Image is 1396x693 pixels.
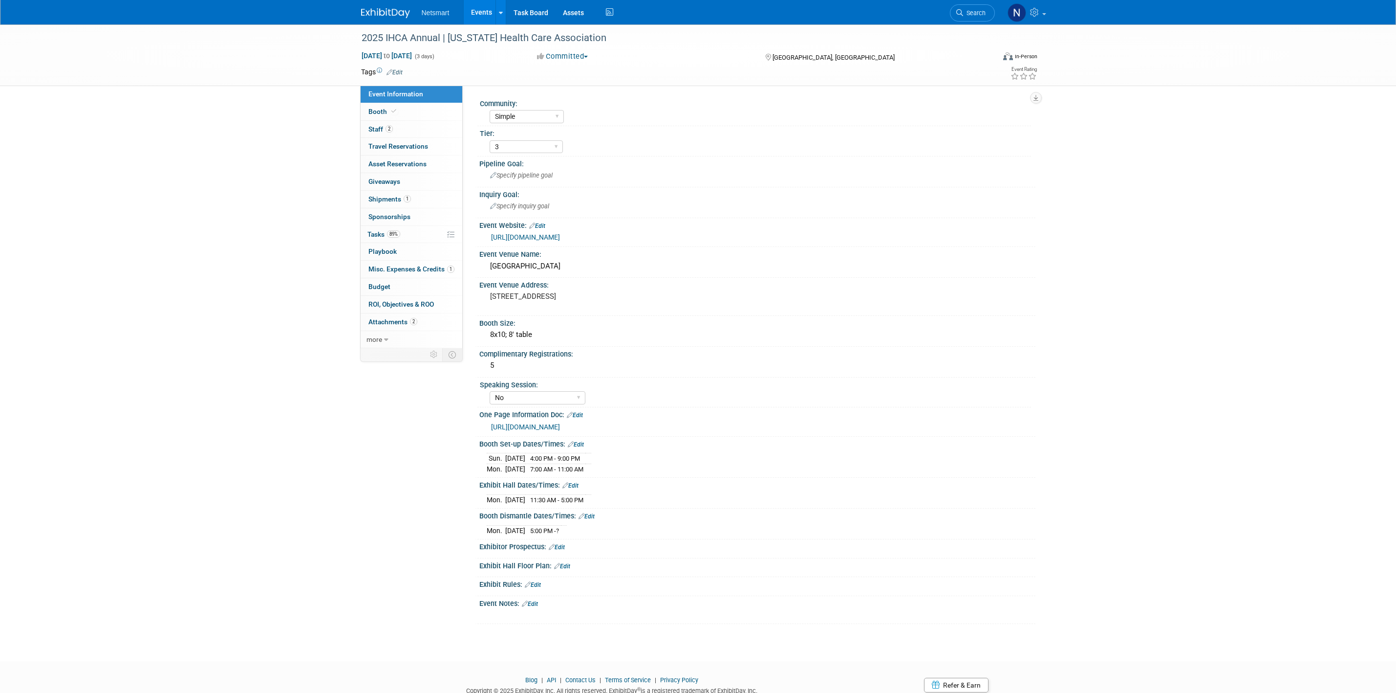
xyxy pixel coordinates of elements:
[368,160,427,168] span: Asset Reservations
[491,423,560,431] a: [URL][DOMAIN_NAME]
[361,67,403,77] td: Tags
[368,283,390,291] span: Budget
[479,509,1035,521] div: Booth Dismantle Dates/Times:
[963,9,986,17] span: Search
[368,265,454,273] span: Misc. Expenses & Credits
[562,482,579,489] a: Edit
[924,678,988,693] a: Refer & Earn
[361,51,412,60] span: [DATE] [DATE]
[487,259,1028,274] div: [GEOGRAPHIC_DATA]
[487,453,505,464] td: Sun.
[505,525,525,536] td: [DATE]
[530,527,559,535] span: 5:00 PM -
[442,348,462,361] td: Toggle Event Tabs
[479,278,1035,290] div: Event Venue Address:
[479,539,1035,552] div: Exhibitor Prospectus:
[361,121,462,138] a: Staff2
[368,300,434,308] span: ROI, Objectives & ROO
[426,348,443,361] td: Personalize Event Tab Strip
[568,441,584,448] a: Edit
[361,243,462,260] a: Playbook
[487,494,505,505] td: Mon.
[479,407,1035,420] div: One Page Information Doc:
[361,8,410,18] img: ExhibitDay
[479,577,1035,590] div: Exhibit Rules:
[556,527,559,535] span: ?
[368,247,397,255] span: Playbook
[530,466,583,473] span: 7:00 AM - 11:00 AM
[534,51,592,62] button: Committed
[652,676,659,684] span: |
[361,208,462,225] a: Sponsorships
[368,108,398,115] span: Booth
[479,596,1035,609] div: Event Notes:
[487,464,505,474] td: Mon.
[773,54,895,61] span: [GEOGRAPHIC_DATA], [GEOGRAPHIC_DATA]
[505,494,525,505] td: [DATE]
[391,109,396,114] i: Booth reservation complete
[480,378,1031,390] div: Speaking Session:
[382,52,391,60] span: to
[490,202,549,210] span: Specify inquiry goal
[368,142,428,150] span: Travel Reservations
[361,296,462,313] a: ROI, Objectives & ROO
[487,327,1028,342] div: 8x10; 8' table
[1014,53,1037,60] div: In-Person
[522,601,538,607] a: Edit
[361,138,462,155] a: Travel Reservations
[358,29,980,47] div: 2025 IHCA Annual | [US_STATE] Health Care Association
[387,69,403,76] a: Edit
[660,676,698,684] a: Privacy Policy
[525,581,541,588] a: Edit
[950,4,995,22] a: Search
[505,464,525,474] td: [DATE]
[387,230,400,238] span: 89%
[605,676,651,684] a: Terms of Service
[539,676,545,684] span: |
[490,292,700,301] pre: [STREET_ADDRESS]
[1008,3,1026,22] img: Nina Finn
[1003,52,1013,60] img: Format-Inperson.png
[361,278,462,295] a: Budget
[579,513,595,520] a: Edit
[479,187,1035,200] div: Inquiry Goal:
[368,90,423,98] span: Event Information
[480,96,1031,109] div: Community:
[368,213,410,221] span: Sponsorships
[530,455,580,462] span: 4:00 PM - 9:00 PM
[366,335,382,343] span: more
[479,437,1035,449] div: Booth Set-up Dates/Times:
[558,676,564,684] span: |
[525,676,537,684] a: Blog
[487,358,1028,373] div: 5
[361,226,462,243] a: Tasks89%
[410,318,417,325] span: 2
[361,261,462,278] a: Misc. Expenses & Credits1
[479,559,1035,571] div: Exhibit Hall Floor Plan:
[361,156,462,173] a: Asset Reservations
[368,125,393,133] span: Staff
[404,195,411,202] span: 1
[367,230,400,238] span: Tasks
[529,223,545,229] a: Edit
[505,453,525,464] td: [DATE]
[447,266,454,273] span: 1
[368,195,411,203] span: Shipments
[490,172,553,179] span: Specify pipeline goal
[937,51,1038,66] div: Event Format
[361,191,462,208] a: Shipments1
[368,318,417,326] span: Attachments
[637,687,641,692] sup: ®
[480,126,1031,138] div: Tier:
[368,178,400,185] span: Giveaways
[479,316,1035,328] div: Booth Size:
[547,676,556,684] a: API
[1010,67,1037,72] div: Event Rating
[361,313,462,331] a: Attachments2
[479,478,1035,491] div: Exhibit Hall Dates/Times:
[530,496,583,504] span: 11:30 AM - 5:00 PM
[361,103,462,120] a: Booth
[361,173,462,190] a: Giveaways
[479,156,1035,169] div: Pipeline Goal:
[422,9,450,17] span: Netsmart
